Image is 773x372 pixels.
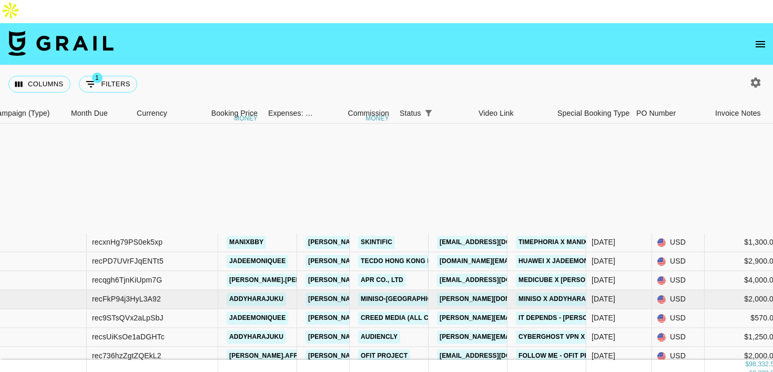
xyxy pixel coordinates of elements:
a: TECDO HONG KONG LIMITED [358,255,455,268]
a: Miniso-[GEOGRAPHIC_DATA] [358,293,457,306]
a: [PERSON_NAME][EMAIL_ADDRESS][DOMAIN_NAME] [306,330,477,344]
a: [PERSON_NAME][EMAIL_ADDRESS][DOMAIN_NAME] [306,311,477,325]
a: Follow Me - Ofit Project [516,349,613,363]
div: USD [652,328,705,347]
div: Commission [348,103,389,124]
div: Sep '25 [592,275,615,286]
img: Grail Talent [8,31,114,56]
a: [PERSON_NAME][EMAIL_ADDRESS][DOMAIN_NAME] [437,311,608,325]
a: jadeemoniquee [227,255,288,268]
a: addyharajuku [227,330,286,344]
a: CyberGhost VPN x Addyharajuku [516,330,644,344]
a: Miniso x addyharajuku [516,293,606,306]
button: Select columns [8,76,70,93]
div: Sep '25 [592,332,615,343]
a: jadeemoniquee [227,311,288,325]
a: [PERSON_NAME].[PERSON_NAME].bell [227,274,360,287]
div: Month Due [66,103,131,124]
div: Sep '25 [592,313,615,324]
button: Show filters [79,76,137,93]
div: Video Link [473,103,552,124]
div: Month Due [71,103,108,124]
div: USD [652,290,705,309]
button: Sort [436,106,451,120]
div: recPD7UVrFJqENTt5 [92,256,164,267]
div: USD [652,309,705,328]
div: PO Number [631,103,710,124]
a: [EMAIL_ADDRESS][DOMAIN_NAME] [437,274,555,287]
div: Booking Price [211,103,258,124]
div: Sep '25 [592,351,615,361]
div: recFkP94j3HyL3A92 [92,294,161,305]
a: [EMAIL_ADDRESS][DOMAIN_NAME] [437,349,555,363]
div: Invoice Notes [715,103,761,124]
a: [PERSON_NAME].afro [227,349,306,363]
div: USD [652,271,705,290]
a: APR Co., Ltd [358,274,406,287]
div: USD [652,347,705,366]
div: Special Booking Type [557,103,629,124]
div: 1 active filter [421,106,436,120]
div: rec9STsQVx2aLpSbJ [92,313,164,324]
div: money [234,115,258,122]
a: [DOMAIN_NAME][EMAIL_ADDRESS][DOMAIN_NAME] [437,255,607,268]
a: [PERSON_NAME][EMAIL_ADDRESS][DOMAIN_NAME] [306,255,477,268]
div: PO Number [636,103,676,124]
div: rec736hzZgtZQEkL2 [92,351,161,361]
a: [PERSON_NAME][EMAIL_ADDRESS][DOMAIN_NAME] [306,274,477,287]
a: Ofit Project [358,349,410,363]
div: Expenses: Remove Commission? [263,103,316,124]
a: Audiencly [358,330,400,344]
a: [PERSON_NAME][EMAIL_ADDRESS][DOMAIN_NAME] [306,293,477,306]
div: Video Link [479,103,514,124]
a: [PERSON_NAME][DOMAIN_NAME][EMAIL_ADDRESS][PERSON_NAME][DOMAIN_NAME] [437,293,715,306]
div: recqgh6TjnKiUpm7G [92,275,162,286]
div: Currency [131,103,184,124]
div: recsUiKsOe1aDGHTc [92,332,165,343]
a: Medicube x [PERSON_NAME].[PERSON_NAME].bell [516,274,691,287]
a: It Depends - [PERSON_NAME] [516,311,619,325]
a: addyharajuku [227,293,286,306]
a: Huawei x jadeemoniquee [516,255,611,268]
div: Expenses: Remove Commission? [268,103,313,124]
a: Creed Media (All Campaigns) [358,311,467,325]
button: open drawer [750,34,771,55]
span: 1 [92,73,103,83]
div: Status [394,103,473,124]
button: Show filters [421,106,436,120]
a: [PERSON_NAME][EMAIL_ADDRESS][DOMAIN_NAME] [306,349,477,363]
div: Sep '25 [592,256,615,267]
div: USD [652,252,705,271]
div: Status [400,103,421,124]
div: money [365,115,389,122]
div: Currency [137,103,167,124]
a: [PERSON_NAME][EMAIL_ADDRESS][DOMAIN_NAME] [437,330,608,344]
div: Sep '25 [592,294,615,305]
div: Special Booking Type [552,103,631,124]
